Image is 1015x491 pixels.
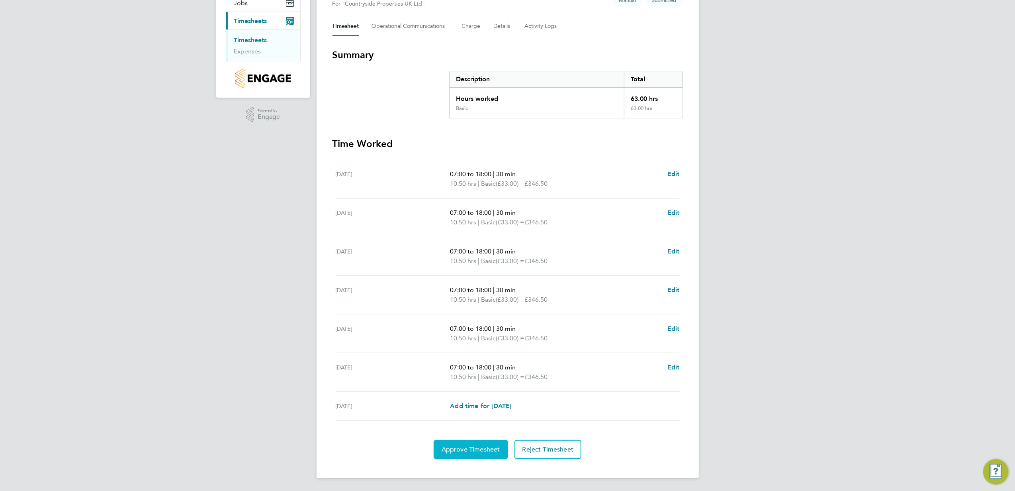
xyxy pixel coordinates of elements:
[494,17,512,36] button: Details
[332,49,683,459] section: Timesheet
[624,105,682,118] div: 63.00 hrs
[450,71,624,87] div: Description
[496,363,516,371] span: 30 min
[478,218,479,226] span: |
[450,286,491,294] span: 07:00 to 18:00
[450,170,491,178] span: 07:00 to 18:00
[450,373,476,381] span: 10.50 hrs
[434,440,508,459] button: Approve Timesheet
[667,170,680,178] span: Edit
[524,218,548,226] span: £346.50
[496,180,524,187] span: (£33.00) =
[524,334,548,342] span: £346.50
[525,17,558,36] button: Activity Logs
[496,373,524,381] span: (£33.00) =
[478,334,479,342] span: |
[332,17,359,36] button: Timesheet
[481,179,496,189] span: Basic
[450,218,476,226] span: 10.50 hrs
[524,257,548,265] span: £346.50
[442,446,500,454] span: Approve Timesheet
[336,169,450,189] div: [DATE]
[524,180,548,187] span: £346.50
[450,257,476,265] span: 10.50 hrs
[450,402,511,410] span: Add time for [DATE]
[234,47,261,55] a: Expenses
[524,296,548,303] span: £346.50
[496,247,516,255] span: 30 min
[983,459,1009,485] button: Engage Resource Center
[450,247,491,255] span: 07:00 to 18:00
[667,325,680,332] span: Edit
[493,363,495,371] span: |
[524,373,548,381] span: £346.50
[234,17,267,25] span: Timesheets
[336,401,450,411] div: [DATE]
[258,114,280,120] span: Engage
[478,296,479,303] span: |
[514,440,582,459] button: Reject Timesheet
[258,107,280,114] span: Powered by
[336,363,450,382] div: [DATE]
[336,247,450,266] div: [DATE]
[667,285,680,295] a: Edit
[667,363,680,371] span: Edit
[496,296,524,303] span: (£33.00) =
[450,209,491,216] span: 07:00 to 18:00
[493,247,495,255] span: |
[493,286,495,294] span: |
[493,209,495,216] span: |
[496,325,516,332] span: 30 min
[667,247,680,256] a: Edit
[667,324,680,334] a: Edit
[450,296,476,303] span: 10.50 hrs
[336,324,450,343] div: [DATE]
[478,373,479,381] span: |
[246,107,280,122] a: Powered byEngage
[336,208,450,227] div: [DATE]
[481,372,496,382] span: Basic
[450,401,511,411] a: Add time for [DATE]
[234,36,267,44] a: Timesheets
[226,12,300,29] button: Timesheets
[667,363,680,372] a: Edit
[226,69,301,88] a: Go to home page
[493,325,495,332] span: |
[450,180,476,187] span: 10.50 hrs
[667,247,680,255] span: Edit
[336,285,450,304] div: [DATE]
[332,137,683,150] h3: Time Worked
[449,71,683,118] div: Summary
[493,170,495,178] span: |
[667,286,680,294] span: Edit
[522,446,574,454] span: Reject Timesheet
[496,257,524,265] span: (£33.00) =
[481,334,496,343] span: Basic
[450,325,491,332] span: 07:00 to 18:00
[481,256,496,266] span: Basic
[496,209,516,216] span: 30 min
[624,88,682,105] div: 63.00 hrs
[332,0,474,7] div: For "Countryside Properties UK Ltd"
[481,295,496,304] span: Basic
[450,88,624,105] div: Hours worked
[462,17,481,36] button: Charge
[226,29,300,62] div: Timesheets
[667,208,680,218] a: Edit
[496,218,524,226] span: (£33.00) =
[235,69,291,88] img: countryside-properties-logo-retina.png
[496,170,516,178] span: 30 min
[332,49,683,61] h3: Summary
[496,334,524,342] span: (£33.00) =
[478,257,479,265] span: |
[456,105,468,112] div: Basic
[450,363,491,371] span: 07:00 to 18:00
[496,286,516,294] span: 30 min
[624,71,682,87] div: Total
[372,17,449,36] button: Operational Communications
[450,334,476,342] span: 10.50 hrs
[667,209,680,216] span: Edit
[481,218,496,227] span: Basic
[478,180,479,187] span: |
[667,169,680,179] a: Edit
